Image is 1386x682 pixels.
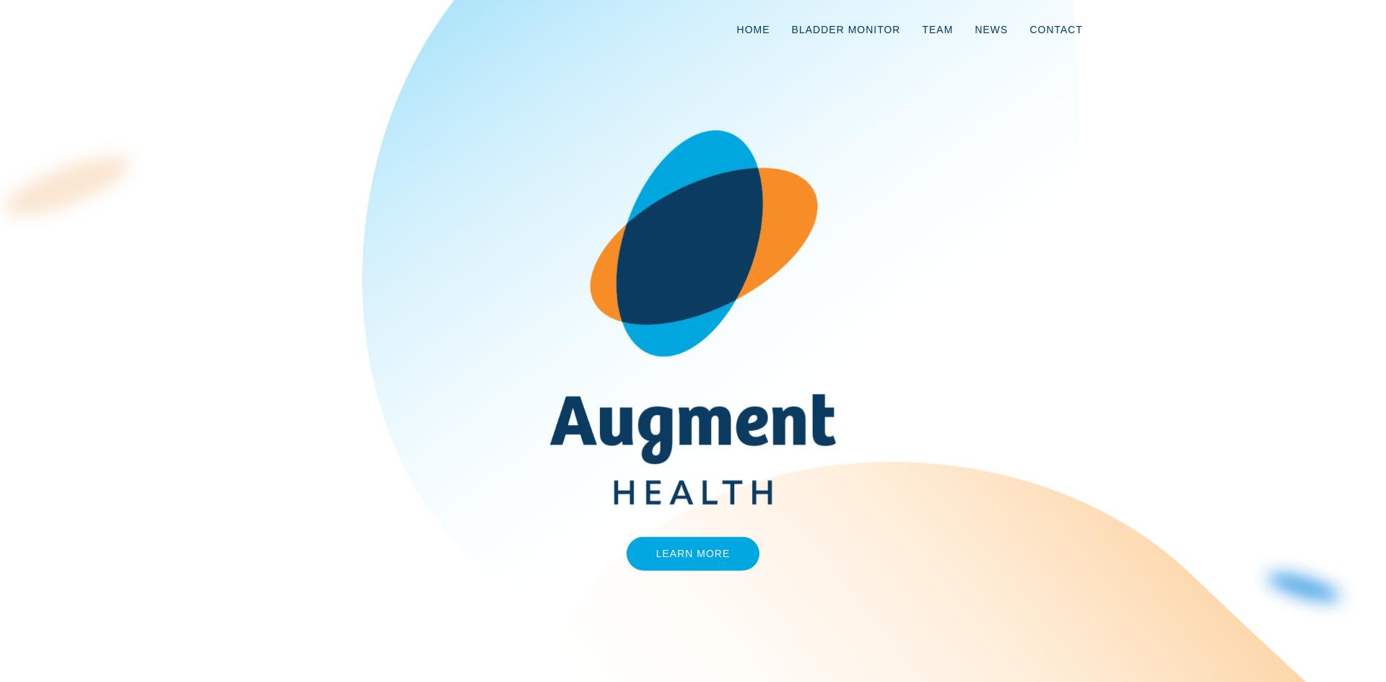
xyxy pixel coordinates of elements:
img: AugmentHealth_FullColor_Transparent.png [539,130,846,505]
a: Team [911,6,964,53]
img: logo [292,24,350,38]
a: News [964,6,1019,53]
a: Bladder Monitor [781,6,912,53]
a: Contact [1019,6,1094,53]
a: Home [726,6,781,53]
a: Learn More [627,537,760,571]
